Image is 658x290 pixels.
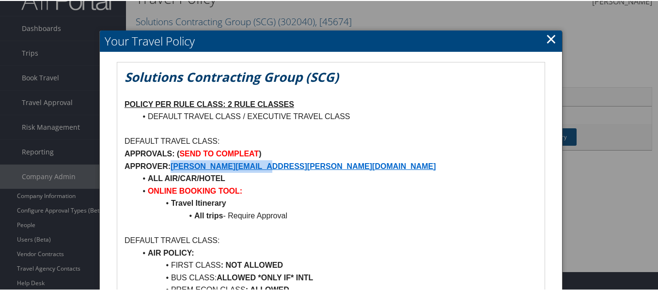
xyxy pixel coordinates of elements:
h2: Your Travel Policy [100,30,562,51]
strong: SEND TO COMPLEAT [179,149,259,157]
p: DEFAULT TRAVEL CLASS: [125,233,537,246]
li: BUS CLASS: [136,271,537,283]
strong: APPROVALS: ( [125,149,179,157]
strong: ) [259,149,261,157]
strong: APPROVER: [125,161,171,169]
strong: ONLINE BOOKING TOOL: [148,186,242,194]
strong: ALLOWED *ONLY IF* INTL [217,273,313,281]
a: Close [546,28,557,47]
a: [PERSON_NAME][EMAIL_ADDRESS][PERSON_NAME][DOMAIN_NAME] [171,161,436,169]
p: DEFAULT TRAVEL CLASS: [125,134,537,147]
li: - Require Approval [136,209,537,221]
strong: AIR POLICY: [148,248,194,256]
li: FIRST CLASS [136,258,537,271]
strong: Travel Itinerary [171,198,226,206]
strong: ALL AIR/CAR/HOTEL [148,173,225,182]
strong: All trips [194,211,223,219]
u: POLICY PER RULE CLASS: 2 RULE CLASSES [125,99,294,107]
em: Solutions Contracting Group (SCG) [125,67,339,85]
li: DEFAULT TRAVEL CLASS / EXECUTIVE TRAVEL CLASS [136,109,537,122]
strong: : NOT ALLOWED [221,260,283,268]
